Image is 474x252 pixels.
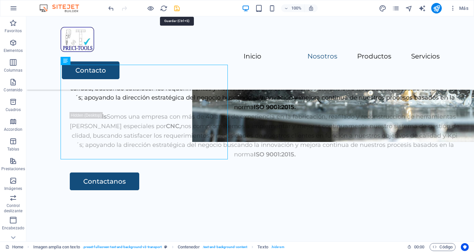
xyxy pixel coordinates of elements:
button: 100% [281,4,304,12]
i: Al redimensionar, ajustar el nivel de zoom automáticamente para ajustarse al dispositivo elegido. [308,5,314,11]
i: Diseño (Ctrl+Alt+Y) [379,5,386,12]
span: : [419,244,420,249]
button: reload [160,4,168,12]
i: Deshacer: Cambiar texto (Ctrl+Z) [107,5,115,12]
button: navigator [405,4,413,12]
span: Más [450,5,468,11]
nav: breadcrumb [33,243,284,251]
i: Este elemento es un preajuste personalizable [164,245,167,249]
p: Favoritos [5,28,22,34]
i: AI Writer [418,5,426,12]
i: Navegador [405,5,413,12]
span: . preset-fullscreen-text-and-background-v3-transport [83,243,162,251]
span: . text-and-background-content [202,243,248,251]
button: Haz clic para salir del modo de previsualización y seguir editando [146,4,154,12]
button: pages [392,4,400,12]
span: Haz clic para seleccionar y doble clic para editar [178,243,200,251]
h6: Tiempo de la sesión [407,243,425,251]
p: Encabezado [2,225,24,231]
button: publish [431,3,442,13]
p: Prestaciones [1,166,25,172]
p: Cuadros [6,107,21,112]
h6: 100% [291,4,302,12]
button: Usercentrics [461,243,469,251]
button: design [379,4,386,12]
span: 00 00 [414,243,424,251]
i: Volver a cargar página [160,5,168,12]
span: . hide-sm [271,243,284,251]
p: Elementos [4,48,23,53]
p: Imágenes [4,186,22,191]
span: Haz clic para seleccionar y doble clic para editar [257,243,268,251]
button: text_generator [418,4,426,12]
p: Accordion [4,127,22,132]
p: Columnas [4,68,23,73]
button: undo [107,4,115,12]
img: Editor Logo [38,4,87,12]
button: Código [430,243,456,251]
p: Contenido [4,87,22,93]
button: Más [447,3,471,13]
i: Publicar [433,5,440,12]
i: Páginas (Ctrl+Alt+S) [392,5,400,12]
p: Tablas [7,147,19,152]
a: Haz clic para cancelar la selección y doble clic para abrir páginas [5,243,23,251]
span: Haz clic para seleccionar y doble clic para editar [33,243,80,251]
button: save [173,4,181,12]
span: Código [433,243,453,251]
